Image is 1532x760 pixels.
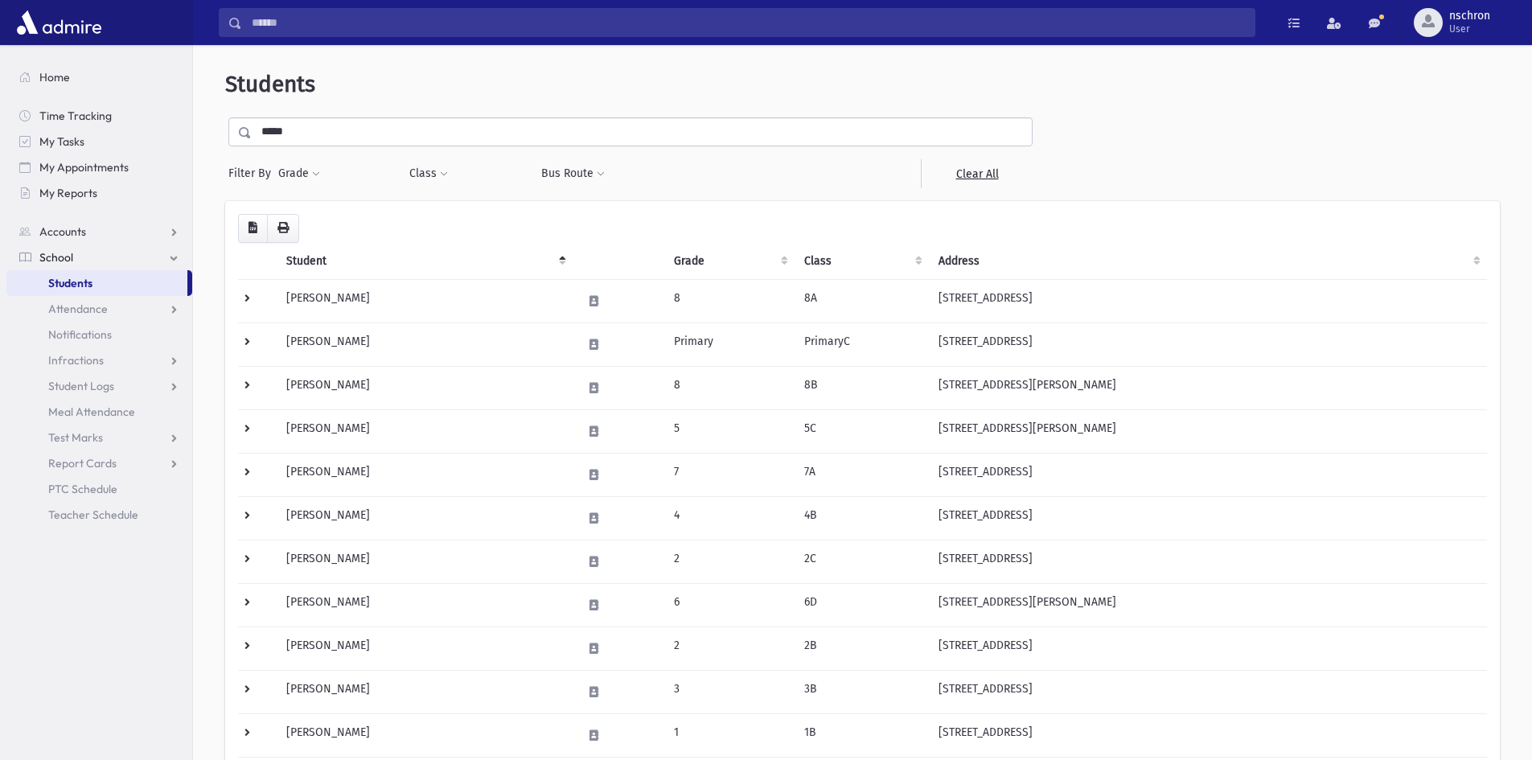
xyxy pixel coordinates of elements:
td: [STREET_ADDRESS][PERSON_NAME] [929,409,1487,453]
td: 4 [664,496,795,540]
a: Accounts [6,219,192,244]
td: 2 [664,626,795,670]
td: [PERSON_NAME] [277,626,573,670]
span: Students [48,276,92,290]
td: 8B [795,366,929,409]
td: 4B [795,496,929,540]
button: CSV [238,214,268,243]
input: Search [242,8,1255,37]
td: [STREET_ADDRESS] [929,713,1487,757]
td: 1B [795,713,929,757]
a: Attendance [6,296,192,322]
td: 3B [795,670,929,713]
a: Student Logs [6,373,192,399]
td: 6D [795,583,929,626]
span: Accounts [39,224,86,239]
td: [PERSON_NAME] [277,670,573,713]
td: 6 [664,583,795,626]
th: Address: activate to sort column ascending [929,243,1487,280]
span: Meal Attendance [48,405,135,419]
td: 5 [664,409,795,453]
button: Print [267,214,299,243]
a: Meal Attendance [6,399,192,425]
td: [PERSON_NAME] [277,540,573,583]
td: 2C [795,540,929,583]
td: [PERSON_NAME] [277,453,573,496]
td: [STREET_ADDRESS] [929,453,1487,496]
td: [STREET_ADDRESS] [929,279,1487,322]
span: Teacher Schedule [48,507,138,522]
td: [PERSON_NAME] [277,583,573,626]
a: Students [6,270,187,296]
a: My Reports [6,180,192,206]
td: 7 [664,453,795,496]
td: [STREET_ADDRESS][PERSON_NAME] [929,366,1487,409]
span: My Reports [39,186,97,200]
td: [PERSON_NAME] [277,496,573,540]
td: [STREET_ADDRESS] [929,540,1487,583]
td: [STREET_ADDRESS] [929,496,1487,540]
th: Student: activate to sort column descending [277,243,573,280]
td: 5C [795,409,929,453]
span: User [1449,23,1490,35]
span: Infractions [48,353,104,368]
td: [PERSON_NAME] [277,279,573,322]
span: Student Logs [48,379,114,393]
td: [PERSON_NAME] [277,409,573,453]
img: AdmirePro [13,6,105,39]
th: Class: activate to sort column ascending [795,243,929,280]
a: School [6,244,192,270]
td: PrimaryC [795,322,929,366]
td: [PERSON_NAME] [277,322,573,366]
span: My Appointments [39,160,129,175]
span: Filter By [228,165,277,182]
a: Home [6,64,192,90]
td: [STREET_ADDRESS] [929,322,1487,366]
td: 1 [664,713,795,757]
span: Attendance [48,302,108,316]
a: Teacher Schedule [6,502,192,528]
a: Test Marks [6,425,192,450]
span: Time Tracking [39,109,112,123]
td: 7A [795,453,929,496]
td: [STREET_ADDRESS] [929,670,1487,713]
span: Report Cards [48,456,117,470]
button: Bus Route [540,159,606,188]
a: Infractions [6,347,192,373]
a: Notifications [6,322,192,347]
span: Test Marks [48,430,103,445]
span: School [39,250,73,265]
td: 2 [664,540,795,583]
td: 8 [664,279,795,322]
a: PTC Schedule [6,476,192,502]
a: My Appointments [6,154,192,180]
button: Grade [277,159,321,188]
td: [STREET_ADDRESS][PERSON_NAME] [929,583,1487,626]
a: My Tasks [6,129,192,154]
td: [PERSON_NAME] [277,713,573,757]
a: Time Tracking [6,103,192,129]
a: Report Cards [6,450,192,476]
td: Primary [664,322,795,366]
td: 3 [664,670,795,713]
span: Notifications [48,327,112,342]
span: PTC Schedule [48,482,117,496]
td: [PERSON_NAME] [277,366,573,409]
span: My Tasks [39,134,84,149]
th: Grade: activate to sort column ascending [664,243,795,280]
a: Clear All [921,159,1033,188]
td: 8A [795,279,929,322]
span: nschron [1449,10,1490,23]
span: Home [39,70,70,84]
td: [STREET_ADDRESS] [929,626,1487,670]
span: Students [225,71,315,97]
button: Class [409,159,449,188]
td: 8 [664,366,795,409]
td: 2B [795,626,929,670]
